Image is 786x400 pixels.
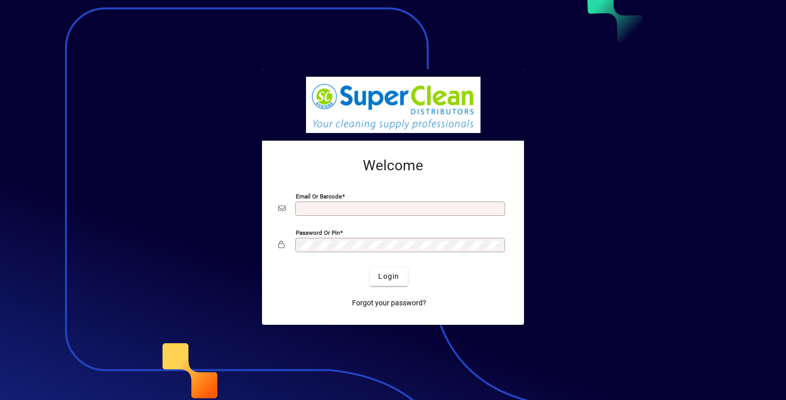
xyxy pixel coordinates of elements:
[370,268,407,286] button: Login
[378,271,399,282] span: Login
[296,229,340,236] mat-label: Password or Pin
[352,298,426,308] span: Forgot your password?
[348,294,430,313] a: Forgot your password?
[278,157,508,174] h2: Welcome
[296,192,342,199] mat-label: Email or Barcode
